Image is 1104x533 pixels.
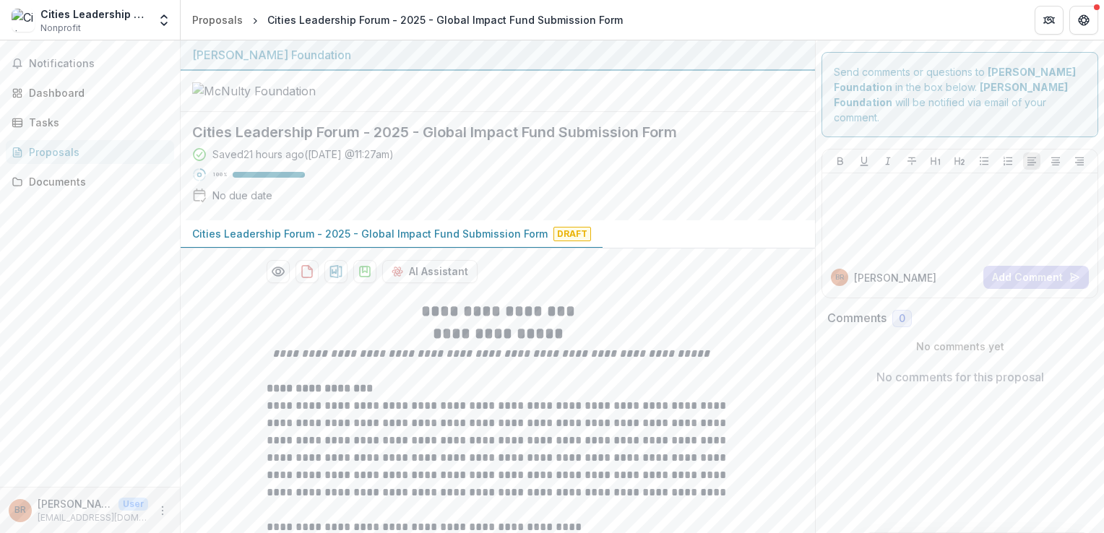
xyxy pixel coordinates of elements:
[29,85,163,100] div: Dashboard
[40,22,81,35] span: Nonprofit
[212,170,227,180] p: 100 %
[40,6,148,22] div: Cities Leadership Forum
[927,152,944,170] button: Heading 1
[154,502,171,519] button: More
[186,9,249,30] a: Proposals
[29,144,163,160] div: Proposals
[1071,152,1088,170] button: Align Right
[975,152,993,170] button: Bullet List
[192,82,337,100] img: McNulty Foundation
[1047,152,1064,170] button: Align Center
[821,52,1098,137] div: Send comments or questions to in the box below. will be notified via email of your comment.
[267,260,290,283] button: Preview 04f8f3e0-0e45-4264-91e3-420f5e33c409-0.pdf
[12,9,35,32] img: Cities Leadership Forum
[899,313,905,325] span: 0
[382,260,478,283] button: AI Assistant
[118,498,148,511] p: User
[212,188,272,203] div: No due date
[324,260,348,283] button: download-proposal
[212,147,394,162] div: Saved 21 hours ago ( [DATE] @ 11:27am )
[192,226,548,241] p: Cities Leadership Forum - 2025 - Global Impact Fund Submission Form
[6,140,174,164] a: Proposals
[29,58,168,70] span: Notifications
[832,152,849,170] button: Bold
[29,174,163,189] div: Documents
[951,152,968,170] button: Heading 2
[876,368,1044,386] p: No comments for this proposal
[6,170,174,194] a: Documents
[6,81,174,105] a: Dashboard
[29,115,163,130] div: Tasks
[903,152,920,170] button: Strike
[1069,6,1098,35] button: Get Help
[14,506,26,515] div: BRUCE ROBERTSON BRUCE ROBERTSON
[186,9,629,30] nav: breadcrumb
[296,260,319,283] button: download-proposal
[879,152,897,170] button: Italicize
[827,339,1092,354] p: No comments yet
[192,46,803,64] div: [PERSON_NAME] Foundation
[38,511,148,524] p: [EMAIL_ADDRESS][DOMAIN_NAME]
[353,260,376,283] button: download-proposal
[827,311,887,325] h2: Comments
[192,123,780,141] h2: Cities Leadership Forum - 2025 - Global Impact Fund Submission Form
[835,274,844,281] div: BRUCE ROBERTSON BRUCE ROBERTSON
[154,6,174,35] button: Open entity switcher
[1035,6,1064,35] button: Partners
[192,12,243,27] div: Proposals
[983,266,1089,289] button: Add Comment
[855,152,873,170] button: Underline
[854,270,936,285] p: [PERSON_NAME]
[6,52,174,75] button: Notifications
[1023,152,1040,170] button: Align Left
[6,110,174,134] a: Tasks
[267,12,623,27] div: Cities Leadership Forum - 2025 - Global Impact Fund Submission Form
[553,227,591,241] span: Draft
[38,496,113,511] p: [PERSON_NAME] [PERSON_NAME]
[999,152,1017,170] button: Ordered List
